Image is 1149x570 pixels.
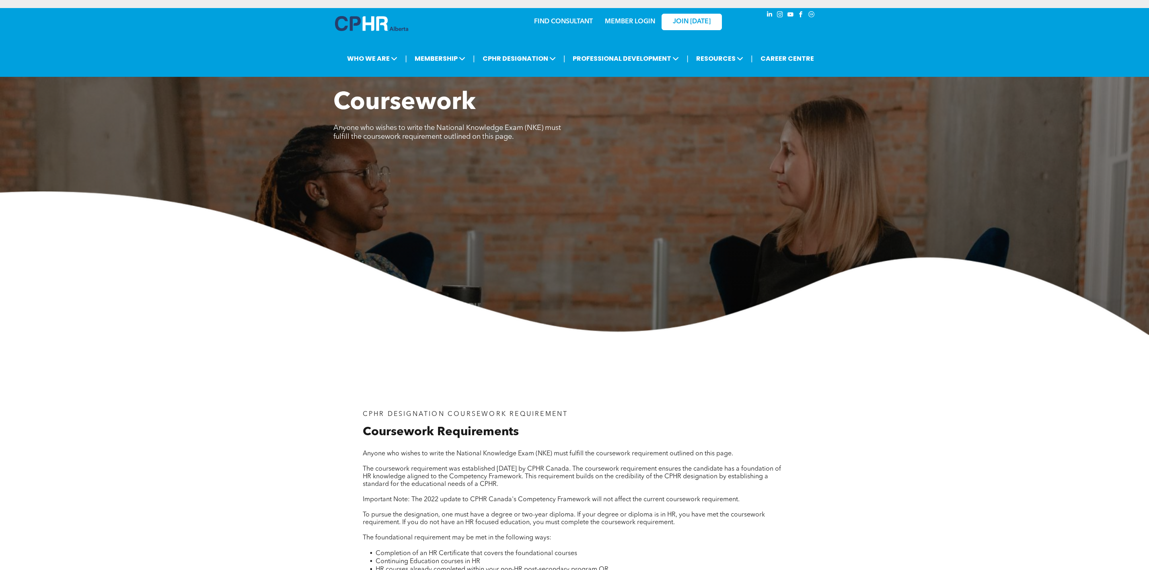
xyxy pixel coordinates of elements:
[363,411,568,418] span: CPHR DESIGNATION COURSEWORK REQUIREMENT
[570,51,681,66] span: PROFESSIONAL DEVELOPMENT
[758,51,816,66] a: CAREER CENTRE
[786,10,795,21] a: youtube
[694,51,746,66] span: RESOURCES
[333,91,476,115] span: Coursework
[363,535,551,541] span: The foundational requirement may be met in the following ways:
[687,50,689,67] li: |
[765,10,774,21] a: linkedin
[673,18,711,26] span: JOIN [DATE]
[345,51,400,66] span: WHO WE ARE
[412,51,468,66] span: MEMBERSHIP
[473,50,475,67] li: |
[363,426,519,438] span: Coursework Requirements
[363,466,781,488] span: The coursework requirement was established [DATE] by CPHR Canada. The coursework requirement ensu...
[534,19,593,25] a: FIND CONSULTANT
[776,10,785,21] a: instagram
[376,558,480,565] span: Continuing Education courses in HR
[807,10,816,21] a: Social network
[405,50,407,67] li: |
[363,451,733,457] span: Anyone who wishes to write the National Knowledge Exam (NKE) must fulfill the coursework requirem...
[333,124,561,140] span: Anyone who wishes to write the National Knowledge Exam (NKE) must fulfill the coursework requirem...
[662,14,722,30] a: JOIN [DATE]
[363,496,740,503] span: Important Note: The 2022 update to CPHR Canada's Competency Framework will not affect the current...
[376,550,577,557] span: Completion of an HR Certificate that covers the foundational courses
[751,50,753,67] li: |
[335,16,408,31] img: A blue and white logo for cp alberta
[480,51,558,66] span: CPHR DESIGNATION
[605,19,655,25] a: MEMBER LOGIN
[797,10,806,21] a: facebook
[363,512,765,526] span: To pursue the designation, one must have a degree or two-year diploma. If your degree or diploma ...
[563,50,565,67] li: |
